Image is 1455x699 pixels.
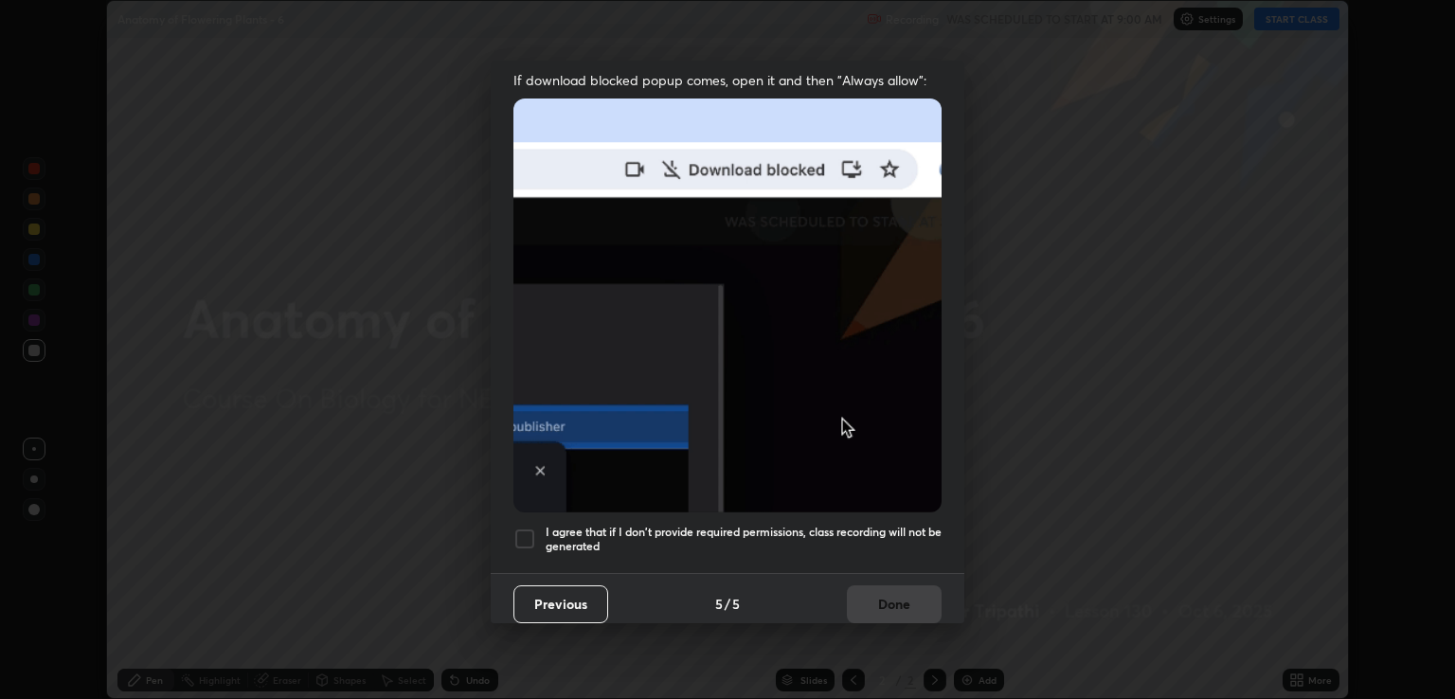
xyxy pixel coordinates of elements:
[513,71,942,89] span: If download blocked popup comes, open it and then "Always allow":
[513,585,608,623] button: Previous
[732,594,740,614] h4: 5
[725,594,730,614] h4: /
[513,99,942,512] img: downloads-permission-blocked.gif
[715,594,723,614] h4: 5
[546,525,942,554] h5: I agree that if I don't provide required permissions, class recording will not be generated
